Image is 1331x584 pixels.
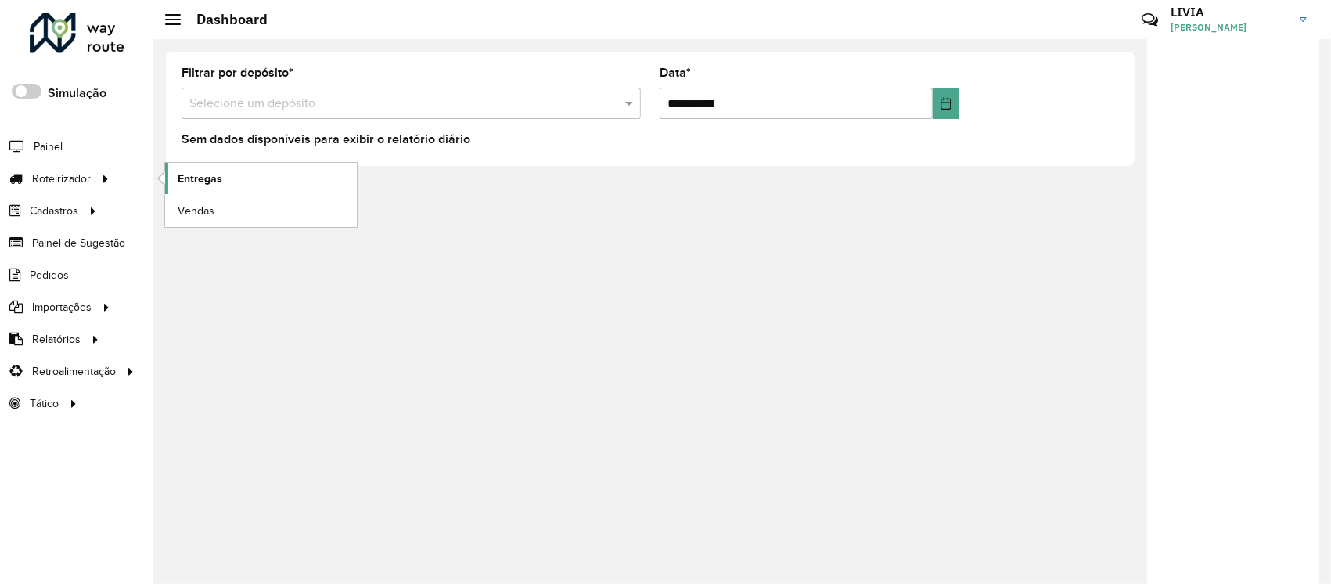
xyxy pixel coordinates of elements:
label: Sem dados disponíveis para exibir o relatório diário [182,130,470,149]
span: Painel [34,139,63,155]
span: Cadastros [30,203,78,219]
label: Filtrar por depósito [182,63,293,82]
button: Choose Date [933,88,959,119]
span: Pedidos [30,267,69,283]
span: Retroalimentação [32,363,116,380]
h2: Dashboard [181,11,268,28]
a: Entregas [165,163,357,194]
span: Importações [32,299,92,315]
a: Contato Rápido [1133,3,1167,37]
span: Painel de Sugestão [32,235,125,251]
span: Vendas [178,203,214,219]
span: [PERSON_NAME] [1171,20,1288,34]
span: Tático [30,395,59,412]
a: Vendas [165,195,357,226]
h3: LIVIA [1171,5,1288,20]
label: Simulação [48,84,106,103]
span: Roteirizador [32,171,91,187]
span: Entregas [178,171,222,187]
span: Relatórios [32,331,81,348]
label: Data [660,63,691,82]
